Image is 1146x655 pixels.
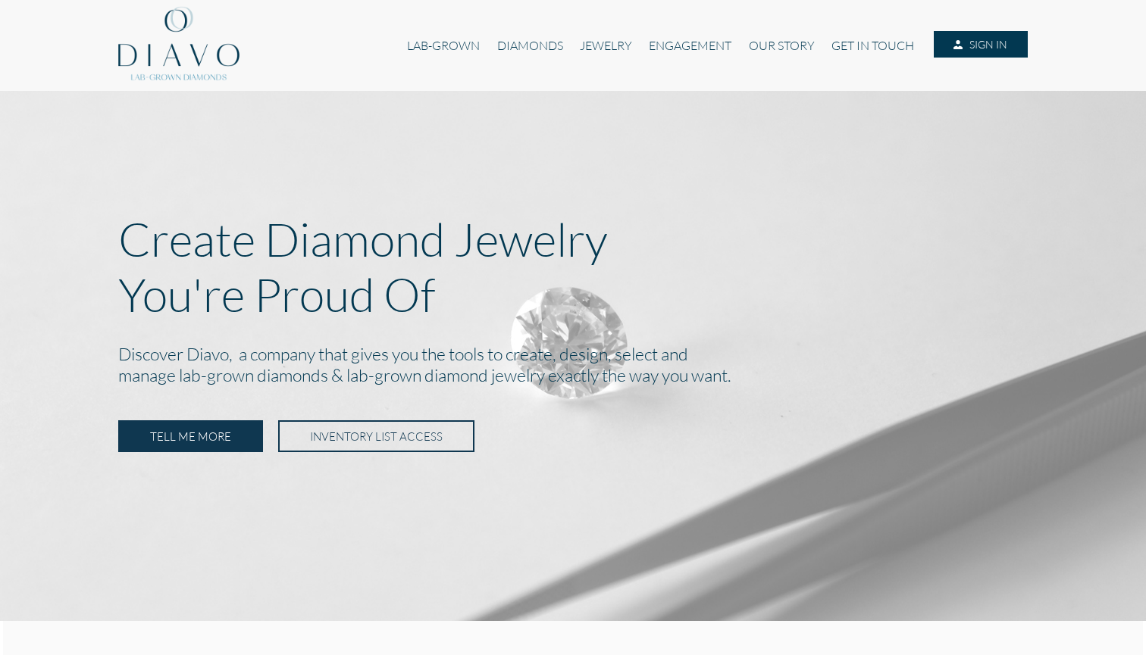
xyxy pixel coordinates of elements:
[118,420,263,452] a: TELL ME MORE
[741,31,823,60] a: OUR STORY
[823,31,922,60] a: GET IN TOUCH
[571,31,640,60] a: JEWELRY
[640,31,740,60] a: ENGAGEMENT
[278,420,474,452] a: INVENTORY LIST ACCESS
[489,31,571,60] a: DIAMONDS
[399,31,488,60] a: LAB-GROWN
[118,211,1028,322] p: Create Diamond Jewelry You're Proud Of
[118,340,1028,391] h2: Discover Diavo, a company that gives you the tools to create, design, select and manage lab-grown...
[934,31,1028,58] a: SIGN IN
